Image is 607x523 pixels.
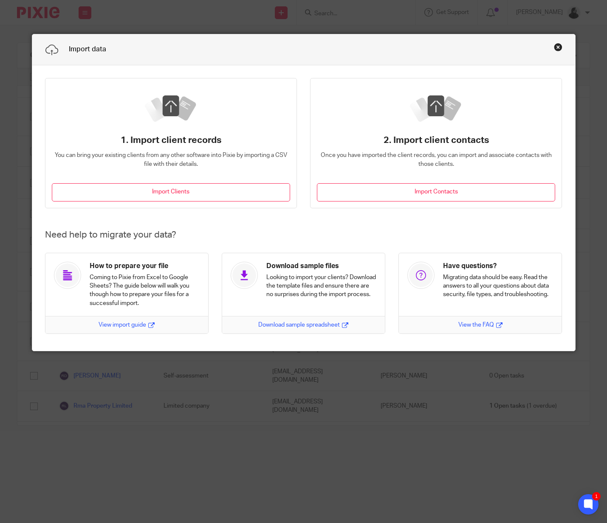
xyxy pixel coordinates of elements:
[45,229,562,241] h1: Need help to migrate your data?
[54,151,288,168] p: You can bring your existing clients from any other software into Pixie by importing a CSV file wi...
[258,321,348,329] a: Download sample spreadsheet
[592,492,601,501] div: 1
[554,43,562,51] button: Close this dialog window
[407,262,435,289] img: questions_icon.svg
[317,183,555,201] button: Import Contacts
[319,134,553,147] h4: 2. Import client contacts
[54,262,81,289] img: sample_sheet_icon.svg
[99,321,155,329] a: View import guide
[69,46,106,53] span: Import data
[458,321,503,329] a: View the FAQ
[52,183,290,201] button: Import Clients
[319,151,553,168] p: Once you have imported the client records, you can import and associate contacts with those clients.
[231,262,258,289] img: download_sheet_icon.svg
[54,134,288,147] h4: 1. Import client records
